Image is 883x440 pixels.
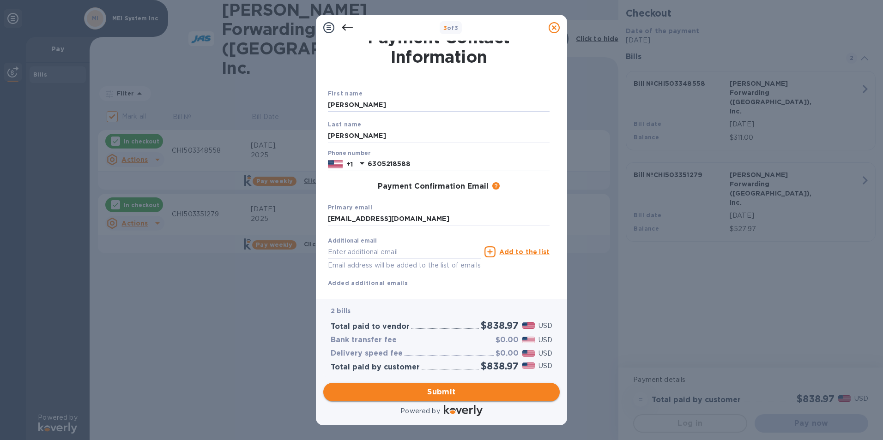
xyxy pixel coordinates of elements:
[331,386,552,398] span: Submit
[400,406,440,416] p: Powered by
[538,335,552,345] p: USD
[443,24,447,31] span: 3
[331,336,397,345] h3: Bank transfer fee
[328,159,343,169] img: US
[328,90,363,97] b: First name
[496,349,519,358] h3: $0.00
[323,383,560,401] button: Submit
[346,160,353,169] p: +1
[331,307,351,315] b: 2 bills
[328,204,372,211] b: Primary email
[444,405,483,416] img: Logo
[499,248,550,256] u: Add to the list
[328,279,408,286] b: Added additional emails
[328,260,481,271] p: Email address will be added to the list of emails
[538,349,552,358] p: USD
[328,129,550,143] input: Enter your last name
[522,337,535,343] img: USD
[331,363,420,372] h3: Total paid by customer
[522,363,535,369] img: USD
[378,182,489,191] h3: Payment Confirmation Email
[328,151,370,156] label: Phone number
[538,321,552,331] p: USD
[522,322,535,329] img: USD
[328,212,550,226] input: Enter your primary name
[522,350,535,357] img: USD
[331,349,403,358] h3: Delivery speed fee
[481,360,519,372] h2: $838.97
[328,98,550,112] input: Enter your first name
[481,320,519,331] h2: $838.97
[496,336,519,345] h3: $0.00
[368,157,550,171] input: Enter your phone number
[328,121,362,128] b: Last name
[443,24,459,31] b: of 3
[328,28,550,66] h1: Payment Contact Information
[328,238,377,244] label: Additional email
[538,361,552,371] p: USD
[331,322,410,331] h3: Total paid to vendor
[328,245,481,259] input: Enter additional email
